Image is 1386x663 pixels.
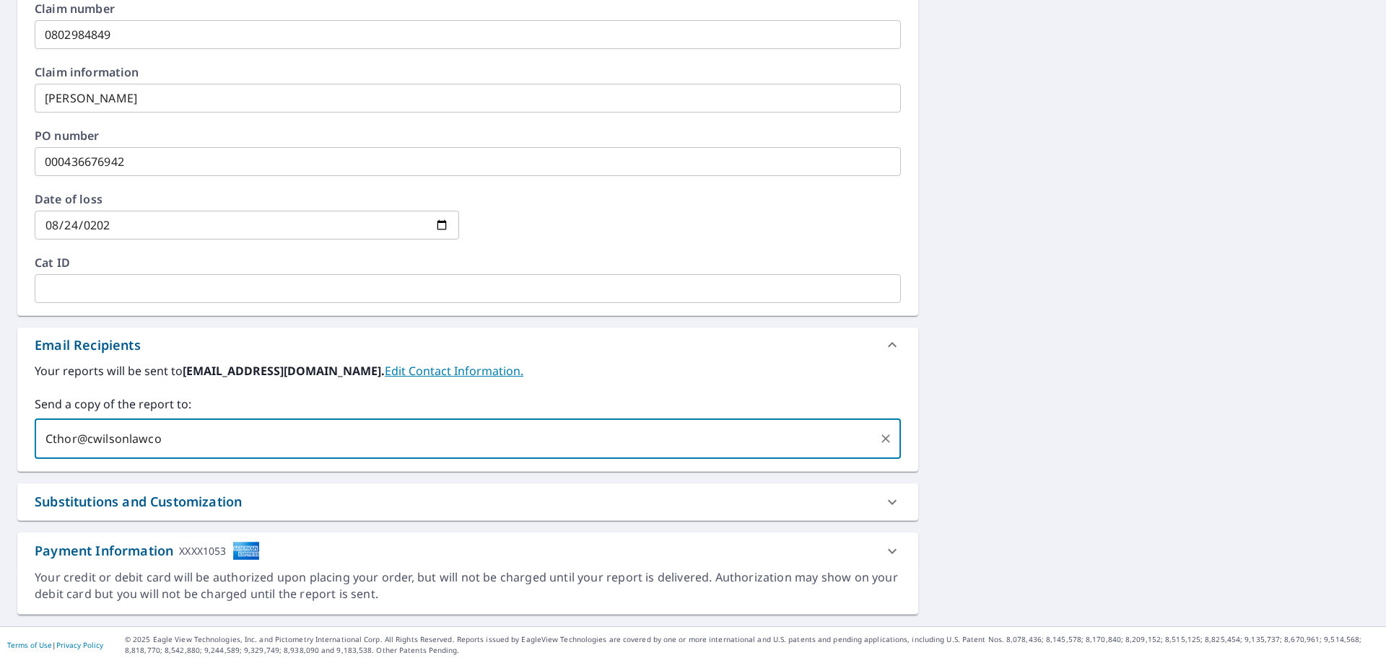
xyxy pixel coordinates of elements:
b: [EMAIL_ADDRESS][DOMAIN_NAME]. [183,363,385,379]
button: Clear [876,429,896,449]
div: Email Recipients [35,335,141,355]
div: Email Recipients [17,328,918,362]
p: © 2025 Eagle View Technologies, Inc. and Pictometry International Corp. All Rights Reserved. Repo... [125,634,1379,656]
a: EditContactInfo [385,363,523,379]
div: Your credit or debit card will be authorized upon placing your order, but will not be charged unt... [35,569,901,602]
label: PO number [35,130,901,141]
label: Claim information [35,66,901,78]
img: cardImage [232,541,260,561]
div: XXXX1053 [179,541,226,561]
a: Terms of Use [7,640,52,650]
div: Payment InformationXXXX1053cardImage [17,532,918,569]
div: Substitutions and Customization [17,483,918,520]
label: Send a copy of the report to: [35,395,901,413]
div: Payment Information [35,541,260,561]
label: Your reports will be sent to [35,362,901,379]
label: Claim number [35,3,901,14]
a: Privacy Policy [56,640,103,650]
p: | [7,641,103,649]
label: Date of loss [35,193,459,205]
label: Cat ID [35,257,901,268]
div: Substitutions and Customization [35,492,242,511]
